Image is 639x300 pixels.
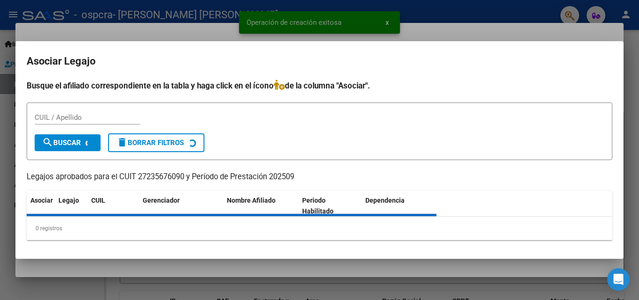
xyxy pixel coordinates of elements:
[42,139,81,147] span: Buscar
[35,134,101,151] button: Buscar
[116,139,184,147] span: Borrar Filtros
[362,190,437,221] datatable-header-cell: Dependencia
[223,190,298,221] datatable-header-cell: Nombre Afiliado
[143,197,180,204] span: Gerenciador
[27,171,612,183] p: Legajos aprobados para el CUIT 27235676090 y Período de Prestación 202509
[365,197,405,204] span: Dependencia
[27,217,612,240] div: 0 registros
[55,190,87,221] datatable-header-cell: Legajo
[27,80,612,92] h4: Busque el afiliado correspondiente en la tabla y haga click en el ícono de la columna "Asociar".
[27,190,55,221] datatable-header-cell: Asociar
[91,197,105,204] span: CUIL
[302,197,334,215] span: Periodo Habilitado
[227,197,276,204] span: Nombre Afiliado
[108,133,204,152] button: Borrar Filtros
[116,137,128,148] mat-icon: delete
[58,197,79,204] span: Legajo
[30,197,53,204] span: Asociar
[298,190,362,221] datatable-header-cell: Periodo Habilitado
[87,190,139,221] datatable-header-cell: CUIL
[607,268,630,291] div: Open Intercom Messenger
[139,190,223,221] datatable-header-cell: Gerenciador
[27,52,612,70] h2: Asociar Legajo
[42,137,53,148] mat-icon: search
